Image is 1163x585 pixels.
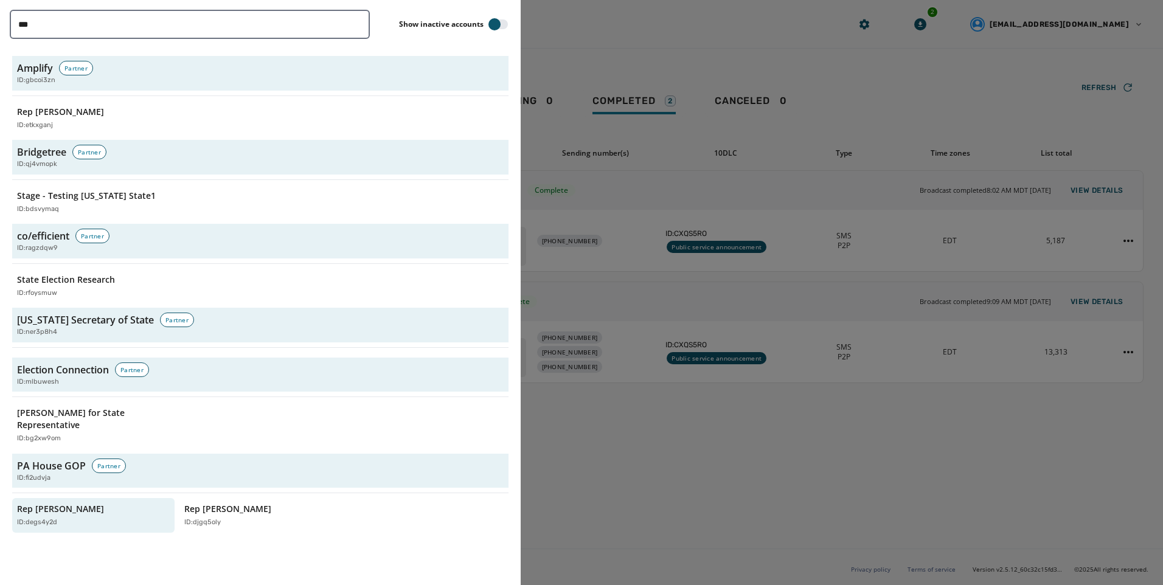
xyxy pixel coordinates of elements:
[17,243,58,254] span: ID: ragzdqw9
[12,185,175,220] button: Stage - Testing [US_STATE] State1ID:bdsvymaq
[17,503,104,515] p: Rep [PERSON_NAME]
[17,434,61,444] p: ID: bg2xw9om
[12,56,509,91] button: AmplifyPartnerID:gbcoi3zn
[17,120,53,131] p: ID: etkxganj
[17,159,57,170] span: ID: qj4vmopk
[12,358,509,392] button: Election ConnectionPartnerID:mlbuwesh
[12,140,509,175] button: BridgetreePartnerID:qj4vmopk
[184,517,221,528] p: ID: djgq5oly
[17,517,57,528] p: ID: degs4y2d
[59,61,93,75] div: Partner
[92,459,126,473] div: Partner
[160,313,194,327] div: Partner
[12,308,509,342] button: [US_STATE] Secretary of StatePartnerID:ner3p8h4
[72,145,106,159] div: Partner
[75,229,109,243] div: Partner
[115,362,149,377] div: Partner
[17,75,55,86] span: ID: gbcoi3zn
[179,498,342,533] button: Rep [PERSON_NAME]ID:djgq5oly
[17,327,57,337] span: ID: ner3p8h4
[12,498,175,533] button: Rep [PERSON_NAME]ID:degs4y2d
[12,454,509,488] button: PA House GOPPartnerID:fi2udvja
[12,224,509,258] button: co/efficientPartnerID:ragzdqw9
[17,362,109,377] h3: Election Connection
[12,101,175,136] button: Rep [PERSON_NAME]ID:etkxganj
[17,274,115,286] p: State Election Research
[17,407,158,431] p: [PERSON_NAME] for State Representative
[17,229,69,243] h3: co/efficient
[17,106,104,118] p: Rep [PERSON_NAME]
[17,459,86,473] h3: PA House GOP
[17,145,66,159] h3: Bridgetree
[17,288,57,299] p: ID: rfoysmuw
[17,473,50,483] span: ID: fi2udvja
[17,190,156,202] p: Stage - Testing [US_STATE] State1
[17,377,59,387] span: ID: mlbuwesh
[17,61,53,75] h3: Amplify
[17,313,154,327] h3: [US_STATE] Secretary of State
[17,204,59,215] p: ID: bdsvymaq
[184,503,271,515] p: Rep [PERSON_NAME]
[12,402,175,449] button: [PERSON_NAME] for State RepresentativeID:bg2xw9om
[399,19,484,29] label: Show inactive accounts
[12,269,175,303] button: State Election ResearchID:rfoysmuw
